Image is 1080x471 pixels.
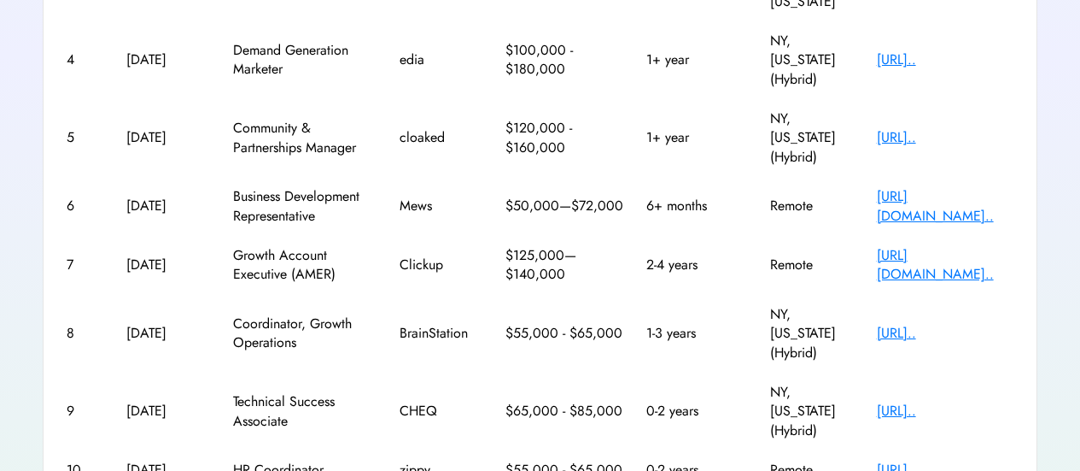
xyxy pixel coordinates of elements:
div: CHEQ [400,402,485,421]
div: [DATE] [126,128,212,147]
div: [DATE] [126,197,212,215]
div: 1-3 years [646,324,749,343]
div: $120,000 - $160,000 [505,119,625,157]
div: $55,000 - $65,000 [505,324,625,343]
div: BrainStation [400,324,485,343]
div: [URL].. [877,50,1013,69]
div: 4 [67,50,105,69]
div: 6 [67,197,105,215]
div: cloaked [400,128,485,147]
div: $65,000 - $85,000 [505,402,625,421]
div: 6+ months [646,197,749,215]
div: Technical Success Associate [233,392,378,431]
div: Growth Account Executive (AMER) [233,246,378,285]
div: [DATE] [126,402,212,421]
div: 2-4 years [646,256,749,274]
div: edia [400,50,485,69]
div: $100,000 - $180,000 [505,41,625,79]
div: Community & Partnerships Manager [233,119,378,157]
div: 9 [67,402,105,421]
div: Business Development Representative [233,187,378,226]
div: [URL].. [877,402,1013,421]
div: [DATE] [126,256,212,274]
div: $125,000—$140,000 [505,246,625,285]
div: NY, [US_STATE] (Hybrid) [770,305,855,362]
div: [URL][DOMAIN_NAME].. [877,187,1013,226]
div: [DATE] [126,50,212,69]
div: NY, [US_STATE] (Hybrid) [770,109,855,167]
div: [URL].. [877,324,1013,343]
div: Clickup [400,256,485,274]
div: 1+ year [646,50,749,69]
div: Remote [770,197,855,215]
div: NY, [US_STATE] (Hybrid) [770,32,855,89]
div: NY, [US_STATE] (Hybrid) [770,383,855,440]
div: 5 [67,128,105,147]
div: $50,000—$72,000 [505,197,625,215]
div: 1+ year [646,128,749,147]
div: 0-2 years [646,402,749,421]
div: 8 [67,324,105,343]
div: [URL].. [877,128,1013,147]
div: 7 [67,256,105,274]
div: Remote [770,256,855,274]
div: [DATE] [126,324,212,343]
div: Demand Generation Marketer [233,41,378,79]
div: [URL][DOMAIN_NAME].. [877,246,1013,285]
div: Mews [400,197,485,215]
div: Coordinator, Growth Operations [233,315,378,353]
